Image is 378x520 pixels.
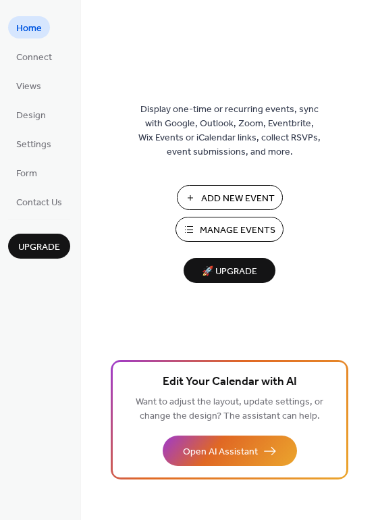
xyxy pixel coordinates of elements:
[163,373,297,392] span: Edit Your Calendar with AI
[8,74,49,97] a: Views
[8,103,54,126] a: Design
[16,138,51,152] span: Settings
[16,167,37,181] span: Form
[192,263,267,281] span: 🚀 Upgrade
[8,132,59,155] a: Settings
[16,196,62,210] span: Contact Us
[8,45,60,68] a: Connect
[8,16,50,38] a: Home
[8,234,70,259] button: Upgrade
[177,185,283,210] button: Add New Event
[201,192,275,206] span: Add New Event
[16,109,46,123] span: Design
[18,240,60,255] span: Upgrade
[8,161,45,184] a: Form
[16,80,41,94] span: Views
[8,190,70,213] a: Contact Us
[16,22,42,36] span: Home
[183,445,258,459] span: Open AI Assistant
[184,258,275,283] button: 🚀 Upgrade
[163,436,297,466] button: Open AI Assistant
[138,103,321,159] span: Display one-time or recurring events, sync with Google, Outlook, Zoom, Eventbrite, Wix Events or ...
[175,217,283,242] button: Manage Events
[200,224,275,238] span: Manage Events
[136,393,323,425] span: Want to adjust the layout, update settings, or change the design? The assistant can help.
[16,51,52,65] span: Connect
